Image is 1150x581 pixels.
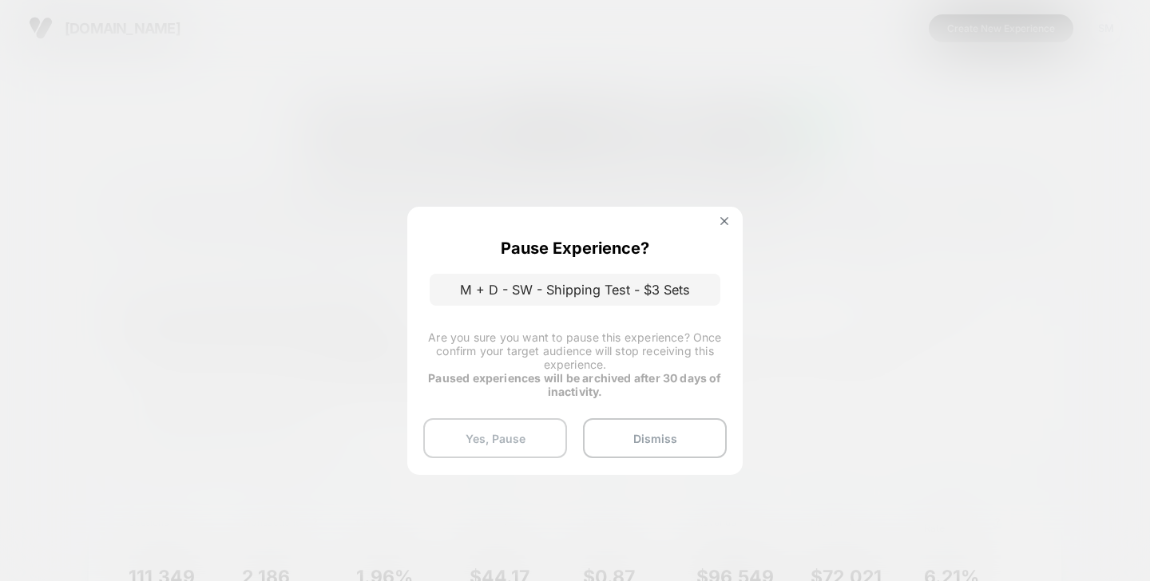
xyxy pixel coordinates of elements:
button: Yes, Pause [423,418,567,458]
button: Dismiss [583,418,727,458]
img: close [720,217,728,225]
p: Pause Experience? [501,239,649,258]
span: Are you sure you want to pause this experience? Once confirm your target audience will stop recei... [428,330,721,371]
p: M + D - SW - Shipping Test - $3 Sets [430,274,720,306]
strong: Paused experiences will be archived after 30 days of inactivity. [428,371,721,398]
